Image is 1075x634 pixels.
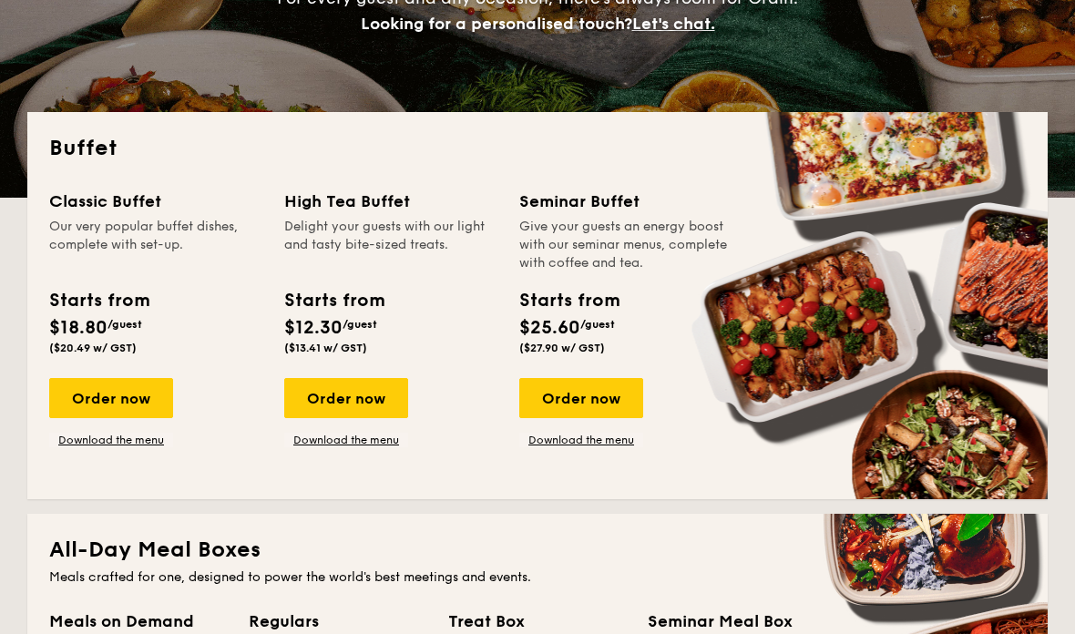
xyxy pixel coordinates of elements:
span: $12.30 [284,317,343,339]
div: Meals on Demand [49,608,227,634]
div: Meals crafted for one, designed to power the world's best meetings and events. [49,568,1026,587]
span: ($27.90 w/ GST) [519,342,605,354]
span: /guest [343,318,377,331]
div: Starts from [519,287,619,314]
h2: All-Day Meal Boxes [49,536,1026,565]
span: Let's chat. [632,14,715,34]
div: Our very popular buffet dishes, complete with set-up. [49,218,262,272]
a: Download the menu [49,433,173,447]
div: Delight your guests with our light and tasty bite-sized treats. [284,218,497,272]
span: $18.80 [49,317,107,339]
div: Classic Buffet [49,189,262,214]
div: High Tea Buffet [284,189,497,214]
div: Seminar Meal Box [648,608,825,634]
span: /guest [107,318,142,331]
div: Give your guests an energy boost with our seminar menus, complete with coffee and tea. [519,218,732,272]
div: Order now [519,378,643,418]
h2: Buffet [49,134,1026,163]
div: Regulars [249,608,426,634]
span: $25.60 [519,317,580,339]
a: Download the menu [519,433,643,447]
div: Order now [49,378,173,418]
span: ($20.49 w/ GST) [49,342,137,354]
span: ($13.41 w/ GST) [284,342,367,354]
span: Looking for a personalised touch? [361,14,632,34]
div: Starts from [284,287,384,314]
span: /guest [580,318,615,331]
a: Download the menu [284,433,408,447]
div: Seminar Buffet [519,189,732,214]
div: Starts from [49,287,148,314]
div: Order now [284,378,408,418]
div: Treat Box [448,608,626,634]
